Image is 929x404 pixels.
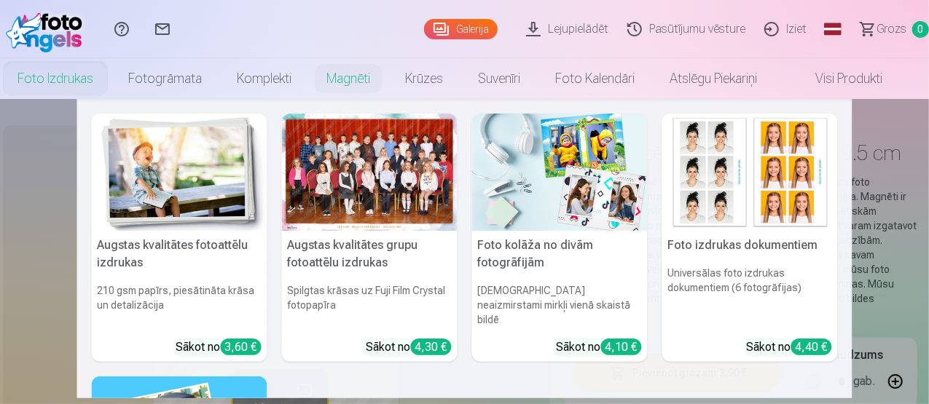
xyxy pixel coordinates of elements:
h6: Universālas foto izdrukas dokumentiem (6 fotogrāfijas) [662,260,838,333]
div: Sākot no [747,338,832,356]
div: 4,10 € [601,338,642,355]
a: Augstas kvalitātes fotoattēlu izdrukasAugstas kvalitātes fotoattēlu izdrukas210 gsm papīrs, piesā... [92,114,267,362]
a: Suvenīri [460,58,538,99]
a: Atslēgu piekariņi [652,58,775,99]
a: Foto izdrukas dokumentiemFoto izdrukas dokumentiemUniversālas foto izdrukas dokumentiem (6 fotogr... [662,114,838,362]
h6: 210 gsm papīrs, piesātināta krāsa un detalizācija [92,277,267,333]
a: Visi produkti [775,58,900,99]
img: Foto izdrukas dokumentiem [662,114,838,231]
span: Grozs [877,20,906,38]
span: 0 [912,21,929,38]
div: 4,30 € [411,338,452,355]
div: 4,40 € [791,338,832,355]
h5: Augstas kvalitātes fotoattēlu izdrukas [92,231,267,277]
img: /fa1 [6,6,90,52]
div: Sākot no [176,338,262,356]
h5: Foto kolāža no divām fotogrāfijām [472,231,648,277]
img: Augstas kvalitātes fotoattēlu izdrukas [92,114,267,231]
div: 3,60 € [221,338,262,355]
a: Fotogrāmata [111,58,219,99]
a: Foto kolāža no divām fotogrāfijāmFoto kolāža no divām fotogrāfijām[DEMOGRAPHIC_DATA] neaizmirstam... [472,114,648,362]
h5: Augstas kvalitātes grupu fotoattēlu izdrukas [282,231,458,277]
a: Foto kalendāri [538,58,652,99]
a: Galerija [424,19,498,39]
div: Sākot no [557,338,642,356]
a: Krūzes [388,58,460,99]
h5: Foto izdrukas dokumentiem [662,231,838,260]
a: Komplekti [219,58,309,99]
div: Sākot no [366,338,452,356]
img: Foto kolāža no divām fotogrāfijām [472,114,648,231]
a: Magnēti [309,58,388,99]
a: Augstas kvalitātes grupu fotoattēlu izdrukasSpilgtas krāsas uz Fuji Film Crystal fotopapīraSākot ... [282,114,458,362]
h6: [DEMOGRAPHIC_DATA] neaizmirstami mirkļi vienā skaistā bildē [472,277,648,333]
h6: Spilgtas krāsas uz Fuji Film Crystal fotopapīra [282,277,458,333]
